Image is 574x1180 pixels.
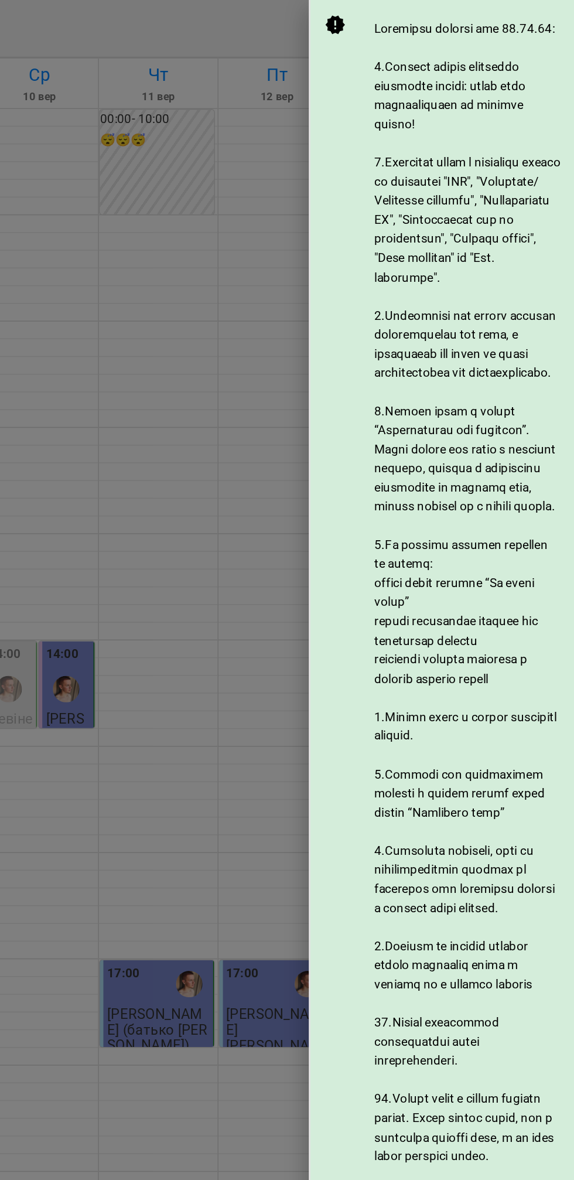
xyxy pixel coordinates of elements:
[442,865,565,907] span: Філія не опублікована : Muzone, Пастера 52
[475,830,565,848] button: Ознайомлений
[442,13,565,822] div: Loremipsu dolorsi ame 88.74.64: 4.Consect adipis elitseddo eiusmodte incidi: utlab etdo magnaaliq...
[409,932,474,943] a: Усі повідомлення
[481,833,559,845] span: Ознайомлений
[490,810,542,820] a: @vooptynews
[442,908,494,917] a: Опублікувати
